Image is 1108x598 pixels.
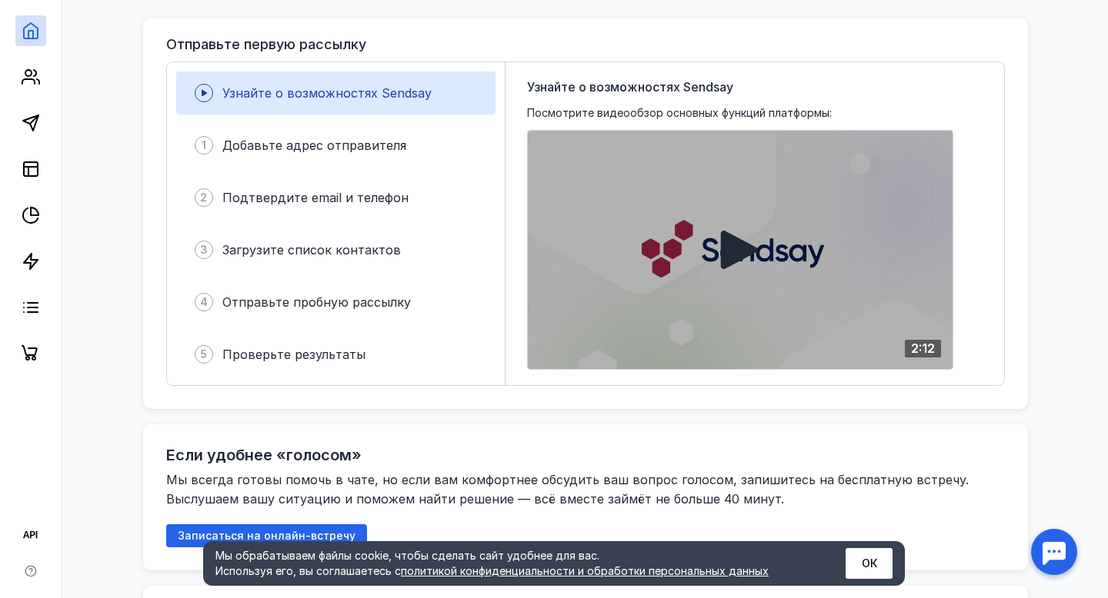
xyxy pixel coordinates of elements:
[222,190,409,205] span: Подтвердите email и телефон
[222,242,401,257] span: Загрузите список контактов
[222,138,406,153] span: Добавьте адрес отправителя
[527,78,733,96] span: Узнайте о возможностях Sendsay
[401,564,769,577] a: политикой конфиденциальности и обработки персональных данных
[178,530,355,543] span: Записаться на онлайн-встречу
[166,472,973,507] span: Мы всегда готовы помочь в чате, но если вам комфортнее обсудить ваш вопрос голосом, запишитесь на...
[166,524,367,547] button: Записаться на онлайн-встречу
[215,548,808,579] div: Мы обрабатываем файлы cookie, чтобы сделать сайт удобнее для вас. Используя его, вы соглашаетесь c
[200,242,208,257] span: 3
[222,347,365,362] span: Проверьте результаты
[166,446,362,464] h2: Если удобнее «голосом»
[200,294,208,310] span: 4
[846,548,893,579] button: ОК
[200,190,207,205] span: 2
[166,37,366,52] h3: Отправьте первую рассылку
[200,347,207,362] span: 5
[166,529,367,542] a: Записаться на онлайн-встречу
[222,294,411,310] span: Отправьте пробную рассылку
[202,138,206,153] span: 1
[527,105,832,121] span: Посмотрите видеообзор основных функций платформы:
[905,340,941,357] div: 2:12
[222,85,432,101] span: Узнайте о возможностях Sendsay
